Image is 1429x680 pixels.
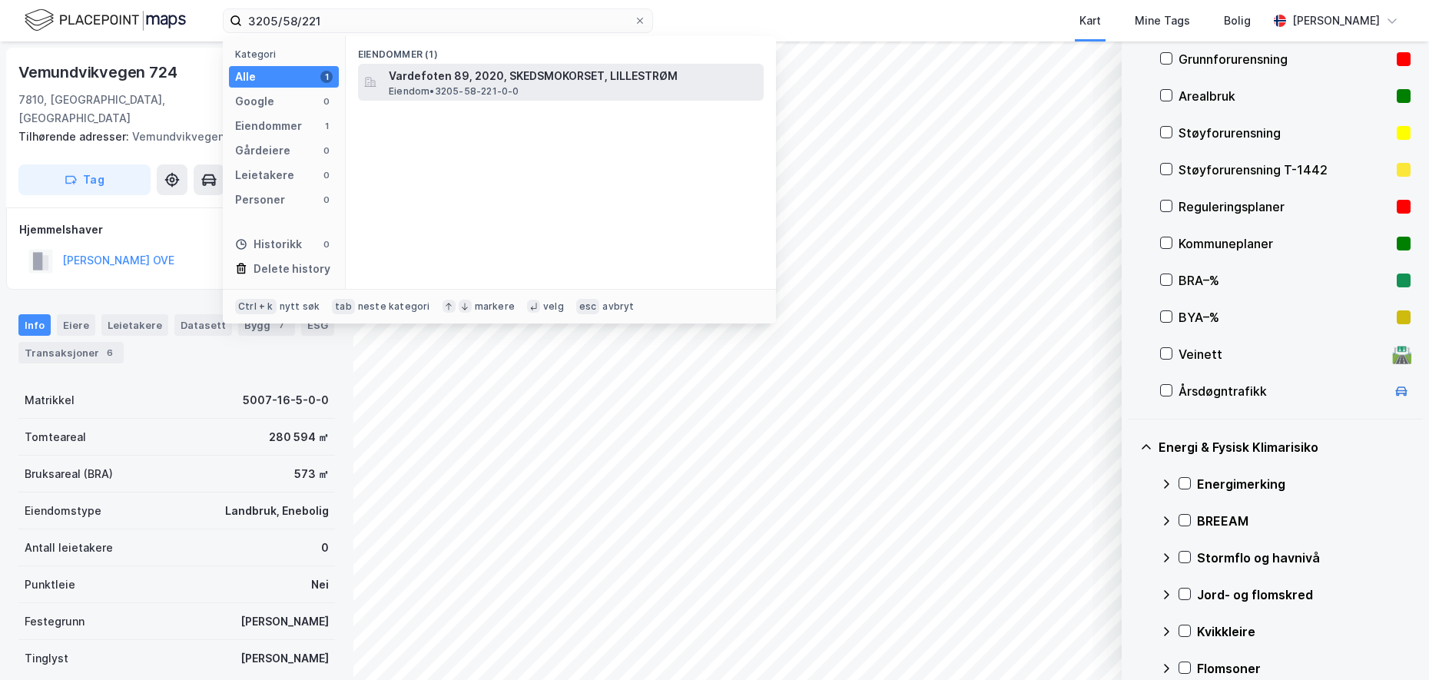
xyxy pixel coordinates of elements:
span: Vardefoten 89, 2020, SKEDSMOKORSET, LILLESTRØM [389,67,758,85]
div: 0 [320,144,333,157]
div: Mine Tags [1135,12,1190,30]
button: Tag [18,164,151,195]
div: [PERSON_NAME] [240,649,329,668]
div: 573 ㎡ [294,465,329,483]
div: Energimerking [1197,475,1411,493]
div: Info [18,314,51,336]
div: Reguleringsplaner [1179,197,1391,216]
div: 280 594 ㎡ [269,428,329,446]
div: esc [576,299,600,314]
div: 1 [320,120,333,132]
div: Leietakere [235,166,294,184]
div: BYA–% [1179,308,1391,327]
div: ESG [301,314,334,336]
div: Datasett [174,314,232,336]
div: Støyforurensning [1179,124,1391,142]
div: Historikk [235,235,302,254]
div: neste kategori [358,300,430,313]
div: Delete history [254,260,330,278]
div: Punktleie [25,576,75,594]
div: 5007-16-5-0-0 [243,391,329,410]
div: [PERSON_NAME] [240,612,329,631]
div: Energi & Fysisk Klimarisiko [1159,438,1411,456]
div: Eiendommer (1) [346,36,776,64]
div: Ctrl + k [235,299,277,314]
div: 6 [102,345,118,360]
div: 0 [320,95,333,108]
div: 7810, [GEOGRAPHIC_DATA], [GEOGRAPHIC_DATA] [18,91,267,128]
div: tab [332,299,355,314]
div: BREEAM [1197,512,1411,530]
div: 🛣️ [1391,344,1412,364]
div: Personer [235,191,285,209]
div: Vemundvikvegen 732 [18,128,323,146]
div: Tomteareal [25,428,86,446]
span: Eiendom • 3205-58-221-0-0 [389,85,519,98]
div: avbryt [602,300,634,313]
div: Stormflo og havnivå [1197,549,1411,567]
div: nytt søk [280,300,320,313]
div: Veinett [1179,345,1386,363]
div: Årsdøgntrafikk [1179,382,1386,400]
div: Alle [235,68,256,86]
div: Vemundvikvegen 724 [18,60,180,85]
div: 1 [320,71,333,83]
div: Eiere [57,314,95,336]
div: 0 [320,169,333,181]
div: 0 [320,238,333,250]
div: Landbruk, Enebolig [225,502,329,520]
div: Festegrunn [25,612,85,631]
div: Hjemmelshaver [19,221,334,239]
div: BRA–% [1179,271,1391,290]
div: Bruksareal (BRA) [25,465,113,483]
div: Matrikkel [25,391,75,410]
div: 0 [320,194,333,206]
div: Flomsoner [1197,659,1411,678]
div: Kart [1079,12,1101,30]
div: velg [543,300,564,313]
div: Støyforurensning T-1442 [1179,161,1391,179]
div: [PERSON_NAME] [1292,12,1380,30]
div: Jord- og flomskred [1197,585,1411,604]
img: logo.f888ab2527a4732fd821a326f86c7f29.svg [25,7,186,34]
div: Google [235,92,274,111]
div: Nei [311,576,329,594]
div: markere [475,300,515,313]
div: Kommuneplaner [1179,234,1391,253]
div: Tinglyst [25,649,68,668]
div: Transaksjoner [18,342,124,363]
div: Gårdeiere [235,141,290,160]
div: Bolig [1224,12,1251,30]
div: Kvikkleire [1197,622,1411,641]
div: Kategori [235,48,339,60]
div: 0 [321,539,329,557]
div: Arealbruk [1179,87,1391,105]
input: Søk på adresse, matrikkel, gårdeiere, leietakere eller personer [242,9,634,32]
div: Antall leietakere [25,539,113,557]
div: Eiendommer [235,117,302,135]
span: Tilhørende adresser: [18,130,132,143]
div: Grunnforurensning [1179,50,1391,68]
div: Eiendomstype [25,502,101,520]
iframe: Chat Widget [1352,606,1429,680]
div: Leietakere [101,314,168,336]
div: 7 [274,317,289,333]
div: Bygg [238,314,295,336]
